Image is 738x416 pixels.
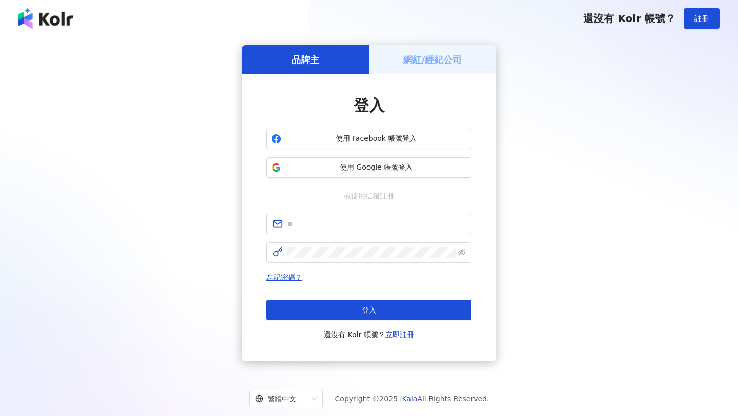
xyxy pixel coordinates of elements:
span: 還沒有 Kolr 帳號？ [324,328,414,341]
h5: 品牌主 [292,53,319,66]
button: 註冊 [684,8,720,29]
span: Copyright © 2025 All Rights Reserved. [335,392,489,405]
span: 註冊 [694,14,709,23]
img: logo [18,8,73,29]
span: 使用 Google 帳號登入 [285,162,467,173]
div: 繁體中文 [255,390,307,407]
a: iKala [400,394,418,403]
button: 使用 Google 帳號登入 [266,157,471,178]
span: 或使用信箱註冊 [337,190,401,201]
h5: 網紅/經紀公司 [403,53,462,66]
span: 還沒有 Kolr 帳號？ [583,12,675,25]
button: 使用 Facebook 帳號登入 [266,129,471,149]
span: eye-invisible [458,249,465,256]
span: 登入 [362,306,376,314]
button: 登入 [266,300,471,320]
a: 立即註冊 [385,330,414,339]
a: 忘記密碼？ [266,273,302,281]
span: 使用 Facebook 帳號登入 [285,134,467,144]
span: 登入 [354,96,384,114]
